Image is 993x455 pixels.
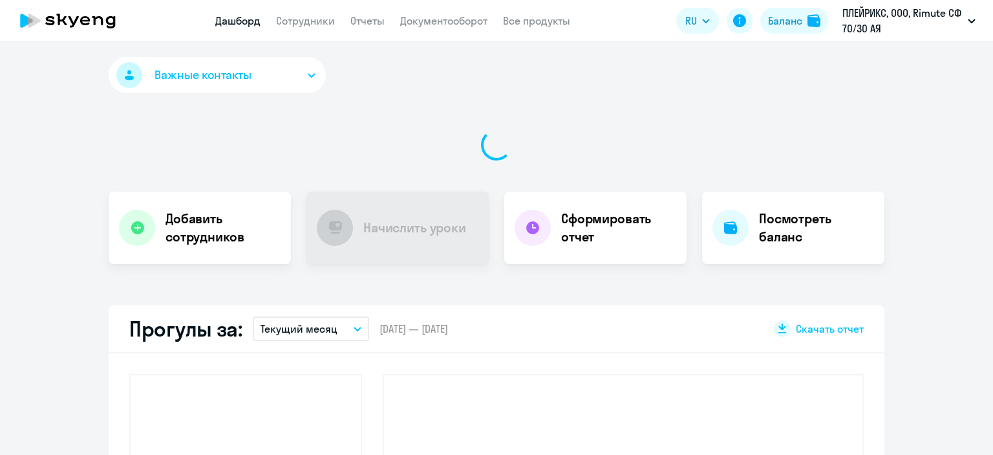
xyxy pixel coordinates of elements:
h4: Начислить уроки [363,219,466,237]
span: Важные контакты [155,67,251,83]
span: RU [685,13,697,28]
p: Текущий месяц [261,321,337,337]
a: Отчеты [350,14,385,27]
div: Баланс [768,13,802,28]
a: Дашборд [215,14,261,27]
button: Текущий месяц [253,316,369,341]
button: Балансbalance [760,8,828,34]
button: RU [676,8,719,34]
a: Сотрудники [276,14,335,27]
span: Скачать отчет [796,322,864,336]
button: Важные контакты [109,57,326,93]
button: ПЛЕЙРИКС, ООО, Rimute СФ 70/30 АЯ [836,5,982,36]
h4: Посмотреть баланс [759,210,874,246]
img: balance [807,14,820,27]
h4: Сформировать отчет [561,210,676,246]
a: Все продукты [503,14,570,27]
h2: Прогулы за: [129,316,242,342]
h4: Добавить сотрудников [165,210,281,246]
p: ПЛЕЙРИКС, ООО, Rimute СФ 70/30 АЯ [842,5,963,36]
a: Документооборот [400,14,487,27]
span: [DATE] — [DATE] [379,322,448,336]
